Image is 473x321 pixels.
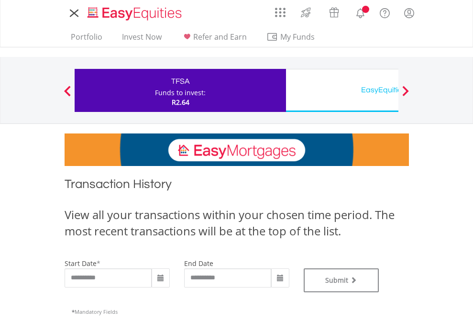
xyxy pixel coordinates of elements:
[58,90,77,100] button: Previous
[72,308,118,315] span: Mandatory Fields
[86,6,186,22] img: EasyEquities_Logo.png
[304,268,379,292] button: Submit
[118,32,165,47] a: Invest Now
[373,2,397,22] a: FAQ's and Support
[348,2,373,22] a: Notifications
[80,75,280,88] div: TFSA
[320,2,348,20] a: Vouchers
[396,90,415,100] button: Next
[193,32,247,42] span: Refer and Earn
[65,207,409,240] div: View all your transactions within your chosen time period. The most recent transactions will be a...
[67,32,106,47] a: Portfolio
[172,98,189,107] span: R2.64
[275,7,286,18] img: grid-menu-icon.svg
[84,2,186,22] a: Home page
[65,259,97,268] label: start date
[266,31,329,43] span: My Funds
[184,259,213,268] label: end date
[177,32,251,47] a: Refer and Earn
[298,5,314,20] img: thrive-v2.svg
[65,133,409,166] img: EasyMortage Promotion Banner
[155,88,206,98] div: Funds to invest:
[397,2,421,23] a: My Profile
[326,5,342,20] img: vouchers-v2.svg
[65,176,409,197] h1: Transaction History
[269,2,292,18] a: AppsGrid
